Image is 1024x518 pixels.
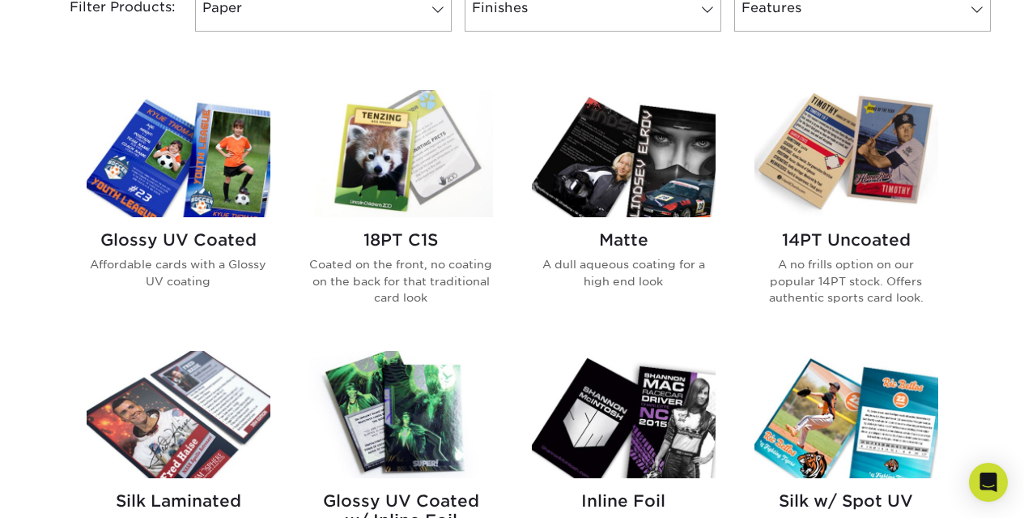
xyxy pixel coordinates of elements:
img: 18PT C1S Trading Cards [309,90,493,217]
a: Matte Trading Cards Matte A dull aqueous coating for a high end look [532,90,716,332]
h2: Glossy UV Coated [87,230,270,250]
h2: 18PT C1S [309,230,493,250]
img: Glossy UV Coated w/ Inline Foil Trading Cards [309,351,493,478]
a: 18PT C1S Trading Cards 18PT C1S Coated on the front, no coating on the back for that traditional ... [309,90,493,332]
iframe: Google Customer Reviews [4,469,138,512]
img: Inline Foil Trading Cards [532,351,716,478]
p: Coated on the front, no coating on the back for that traditional card look [309,256,493,306]
p: Affordable cards with a Glossy UV coating [87,256,270,289]
img: 14PT Uncoated Trading Cards [754,90,938,217]
h2: 14PT Uncoated [754,230,938,250]
img: Glossy UV Coated Trading Cards [87,90,270,217]
a: 14PT Uncoated Trading Cards 14PT Uncoated A no frills option on our popular 14PT stock. Offers au... [754,90,938,332]
p: A no frills option on our popular 14PT stock. Offers authentic sports card look. [754,256,938,306]
img: Silk w/ Spot UV Trading Cards [754,351,938,478]
h2: Silk Laminated [87,491,270,511]
p: A dull aqueous coating for a high end look [532,256,716,289]
img: Matte Trading Cards [532,90,716,217]
h2: Inline Foil [532,491,716,511]
div: Open Intercom Messenger [969,463,1008,502]
h2: Silk w/ Spot UV [754,491,938,511]
h2: Matte [532,230,716,250]
img: Silk Laminated Trading Cards [87,351,270,478]
a: Glossy UV Coated Trading Cards Glossy UV Coated Affordable cards with a Glossy UV coating [87,90,270,332]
